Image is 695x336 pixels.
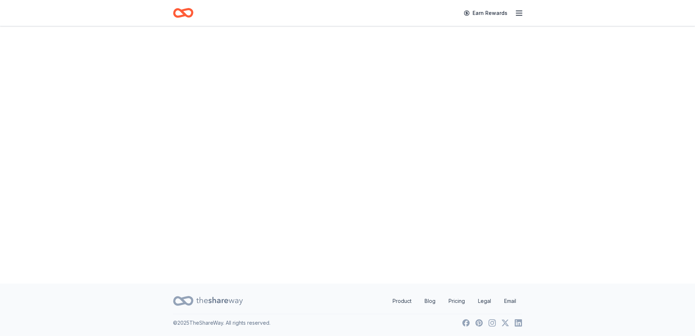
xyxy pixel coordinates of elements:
a: Pricing [443,294,471,308]
a: Legal [472,294,497,308]
a: Blog [419,294,441,308]
a: Product [387,294,417,308]
nav: quick links [387,294,522,308]
a: Home [173,4,193,21]
a: Email [498,294,522,308]
p: © 2025 TheShareWay. All rights reserved. [173,319,270,327]
a: Earn Rewards [459,7,512,20]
